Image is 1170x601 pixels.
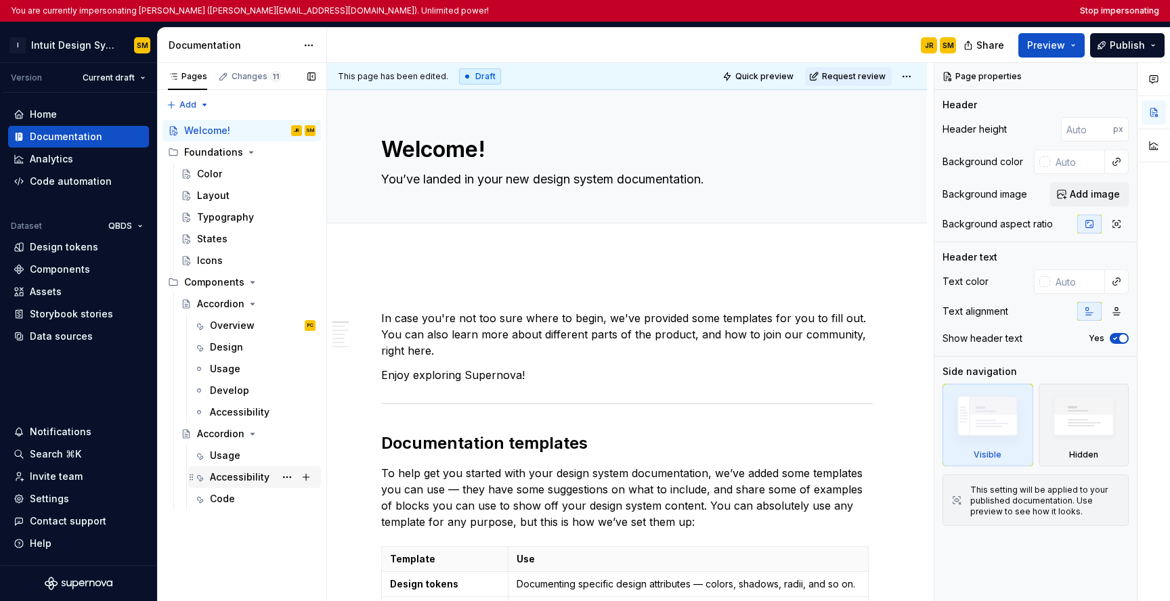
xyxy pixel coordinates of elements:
svg: Supernova Logo [45,577,112,590]
div: Contact support [30,514,106,528]
div: Data sources [30,330,93,343]
a: Typography [175,206,321,228]
div: Documentation [30,130,102,143]
div: Analytics [30,152,73,166]
a: Accordion [175,423,321,445]
div: Accessibility [210,470,269,484]
div: Foundations [162,141,321,163]
div: Components [30,263,90,276]
p: Use [517,552,859,566]
div: Hidden [1069,449,1098,460]
span: Publish [1110,39,1145,52]
div: JR [294,124,299,137]
div: JR [925,40,934,51]
a: Design [188,336,321,358]
button: IIntuit Design SystemSM [3,30,154,60]
a: Icons [175,250,321,271]
div: Version [11,72,42,83]
button: Search ⌘K [8,443,149,465]
div: Header [942,98,977,112]
button: Help [8,533,149,554]
div: This setting will be applied to your published documentation. Use preview to see how it looks. [970,485,1120,517]
button: Quick preview [718,67,800,86]
div: Code [210,492,235,506]
button: Share [957,33,1013,58]
div: Page tree [162,120,321,510]
a: Components [8,259,149,280]
div: Dataset [11,221,42,231]
button: Add [162,95,213,114]
div: Accordion [197,427,244,441]
div: Home [30,108,57,121]
div: Visible [942,384,1033,466]
textarea: You’ve landed in your new design system documentation. [378,169,870,190]
span: Current draft [83,72,135,83]
div: Storybook stories [30,307,113,321]
div: Settings [30,492,69,506]
div: Background aspect ratio [942,217,1053,231]
div: Components [162,271,321,293]
p: Enjoy exploring Supernova! [381,367,873,383]
div: SM [942,40,954,51]
a: Analytics [8,148,149,170]
a: Assets [8,281,149,303]
a: Settings [8,488,149,510]
div: Layout [197,189,230,202]
a: Accessibility [188,401,321,423]
a: Develop [188,380,321,401]
div: Background image [942,187,1027,201]
p: You are currently impersonating [PERSON_NAME] ([PERSON_NAME][EMAIL_ADDRESS][DOMAIN_NAME]). Unlimi... [11,5,489,16]
div: Hidden [1039,384,1129,466]
button: Stop impersonating [1080,5,1159,16]
input: Auto [1061,117,1113,141]
button: Publish [1090,33,1165,58]
div: I [9,37,26,53]
div: Background color [942,155,1023,169]
span: Add [179,99,196,110]
div: Icons [197,254,223,267]
a: Home [8,104,149,125]
button: Current draft [77,68,152,87]
span: This page has been edited. [338,71,448,82]
label: Yes [1089,333,1104,344]
p: Template [390,552,500,566]
a: Layout [175,185,321,206]
div: Color [197,167,222,181]
button: QBDS [102,217,149,236]
a: Welcome!JRSM [162,120,321,141]
span: 11 [270,71,281,82]
a: Design tokens [8,236,149,258]
input: Auto [1050,150,1105,174]
div: Header text [942,250,997,264]
a: Documentation [8,126,149,148]
div: Overview [210,319,255,332]
button: Request review [805,67,892,86]
p: To help get you started with your design system documentation, we’ve added some templates you can... [381,465,873,530]
div: Intuit Design System [31,39,118,52]
span: Quick preview [735,71,794,82]
p: In case you're not too sure where to begin, we've provided some templates for you to fill out. Yo... [381,310,873,359]
div: Pages [168,71,207,82]
div: SM [306,124,314,137]
div: Text color [942,275,989,288]
div: Changes [232,71,281,82]
a: Accordion [175,293,321,315]
span: Add image [1070,187,1120,201]
div: Show header text [942,332,1022,345]
span: Request review [822,71,886,82]
h2: Documentation templates [381,432,873,454]
span: Share [976,39,1004,52]
button: Contact support [8,510,149,532]
div: Header height [942,123,1007,136]
div: Foundations [184,146,243,159]
button: Preview [1018,33,1085,58]
div: Welcome! [184,124,230,137]
div: Components [184,275,244,289]
div: SM [137,40,148,51]
button: Notifications [8,421,149,443]
p: Documenting specific design attributes — colors, shadows, radii, and so on. [517,577,859,591]
div: Side navigation [942,365,1017,378]
div: Design [210,340,243,354]
a: Invite team [8,466,149,487]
